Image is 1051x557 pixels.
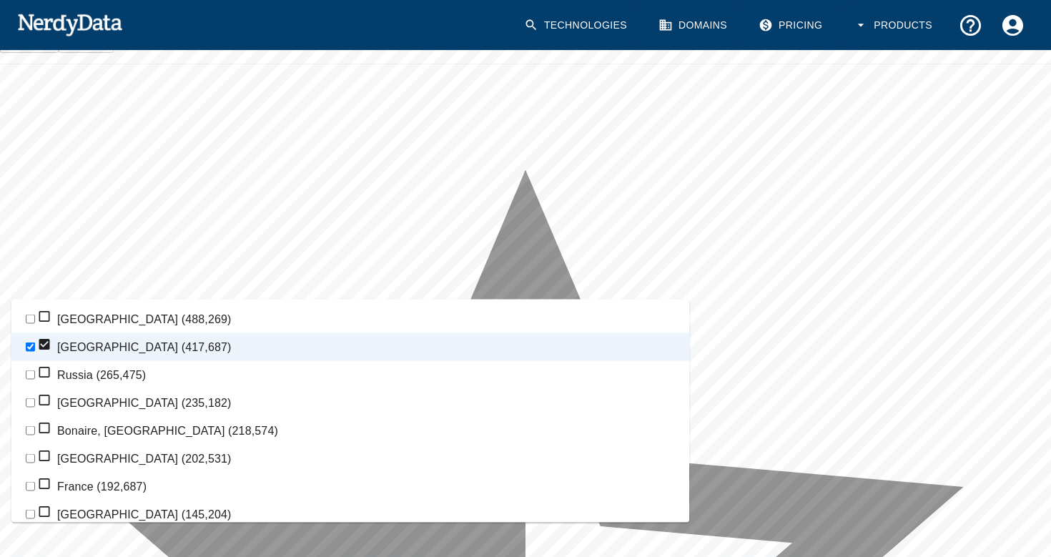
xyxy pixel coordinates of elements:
a: Pricing [750,4,834,46]
button: Products [845,4,944,46]
li: [GEOGRAPHIC_DATA] (235,182) [11,389,689,417]
img: NerdyData.com [17,10,122,39]
li: France (192,687) [11,473,689,501]
li: [GEOGRAPHIC_DATA] (417,687) [11,333,689,361]
li: [GEOGRAPHIC_DATA] (202,531) [11,445,689,473]
li: [GEOGRAPHIC_DATA] (145,204) [11,501,689,528]
a: Domains [650,4,739,46]
li: Bonaire, [GEOGRAPHIC_DATA] (218,574) [11,417,689,445]
a: Technologies [515,4,638,46]
button: Account Settings [992,4,1034,46]
button: Support and Documentation [949,4,992,46]
li: Russia (265,475) [11,361,689,389]
li: [GEOGRAPHIC_DATA] (488,269) [11,305,689,333]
